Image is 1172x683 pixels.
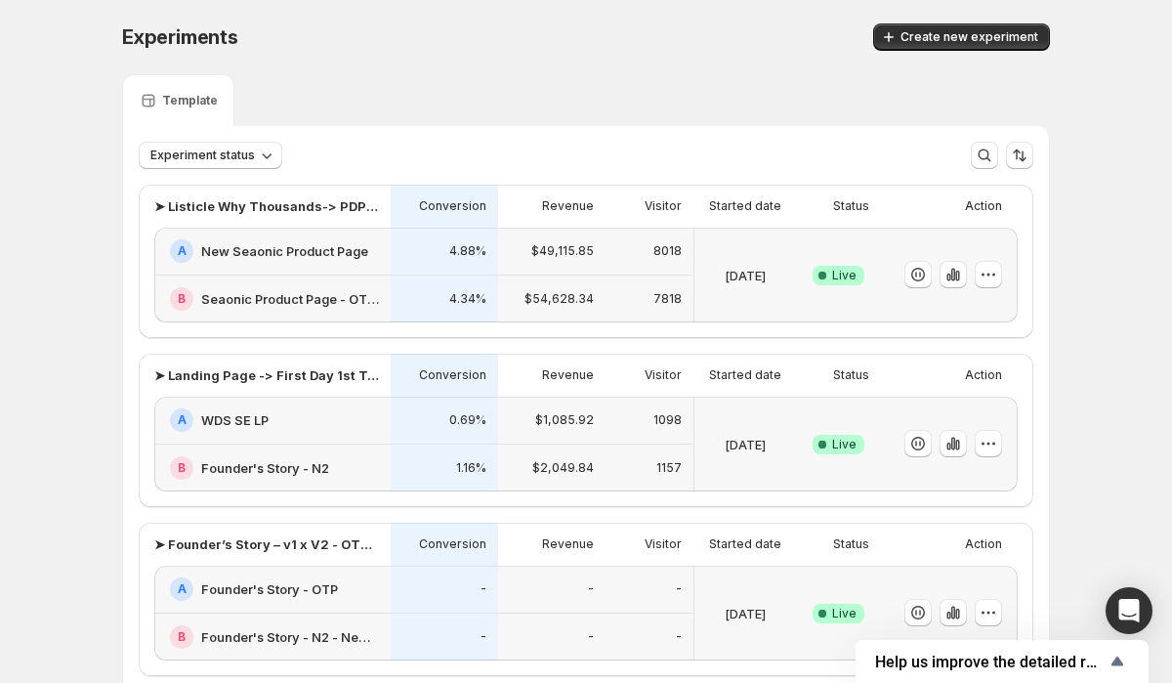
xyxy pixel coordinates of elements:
p: Started date [709,198,781,214]
p: $54,628.34 [524,291,594,307]
button: Show survey - Help us improve the detailed report for A/B campaigns [875,650,1129,673]
h2: A [178,243,187,259]
p: Conversion [419,536,486,552]
h2: B [178,629,186,645]
p: - [676,581,682,597]
h2: Founder's Story - N2 [201,458,329,478]
p: 4.88% [449,243,486,259]
h2: WDS SE LP [201,410,269,430]
span: Experiments [122,25,238,49]
h2: New Seaonic Product Page [201,241,368,261]
span: Create new experiment [900,29,1038,45]
p: - [481,629,486,645]
p: [DATE] [725,604,766,623]
p: 1.16% [456,460,486,476]
button: Sort the results [1006,142,1033,169]
p: Status [833,367,869,383]
p: $49,115.85 [531,243,594,259]
p: Visitor [645,536,682,552]
p: - [676,629,682,645]
p: Template [162,93,218,108]
p: 8018 [653,243,682,259]
span: Experiment status [150,148,255,163]
h2: B [178,460,186,476]
p: 4.34% [449,291,486,307]
p: ➤ Landing Page -> First Day 1st Template x Founder's Story - OTP-Only [154,365,379,385]
p: Started date [709,367,781,383]
p: $2,049.84 [532,460,594,476]
p: $1,085.92 [535,412,594,428]
p: 1098 [653,412,682,428]
h2: B [178,291,186,307]
h2: A [178,581,187,597]
p: ➤ Listicle Why Thousands-> PDP – Sub/OTP vs OTP Only [154,196,379,216]
p: Started date [709,536,781,552]
h2: Seaonic Product Page - OTP-Only [201,289,379,309]
p: 1157 [656,460,682,476]
span: Live [832,268,857,283]
p: - [481,581,486,597]
p: Visitor [645,367,682,383]
p: ➤ Founder’s Story – v1 x V2 - OTP-Only [154,534,379,554]
span: Live [832,437,857,452]
p: - [588,581,594,597]
p: [DATE] [725,266,766,285]
div: Open Intercom Messenger [1106,587,1152,634]
p: Action [965,536,1002,552]
button: Create new experiment [873,23,1050,51]
p: Action [965,198,1002,214]
span: Help us improve the detailed report for A/B campaigns [875,653,1106,671]
p: Revenue [542,367,594,383]
p: Revenue [542,536,594,552]
p: Action [965,367,1002,383]
p: Conversion [419,367,486,383]
span: Live [832,606,857,621]
h2: A [178,412,187,428]
p: Visitor [645,198,682,214]
button: Experiment status [139,142,282,169]
p: Status [833,198,869,214]
h2: Founder's Story - OTP [201,579,338,599]
p: [DATE] [725,435,766,454]
p: - [588,629,594,645]
p: Status [833,536,869,552]
p: 7818 [653,291,682,307]
p: 0.69% [449,412,486,428]
h2: Founder's Story - N2 - New x Old [201,627,379,647]
p: Revenue [542,198,594,214]
p: Conversion [419,198,486,214]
